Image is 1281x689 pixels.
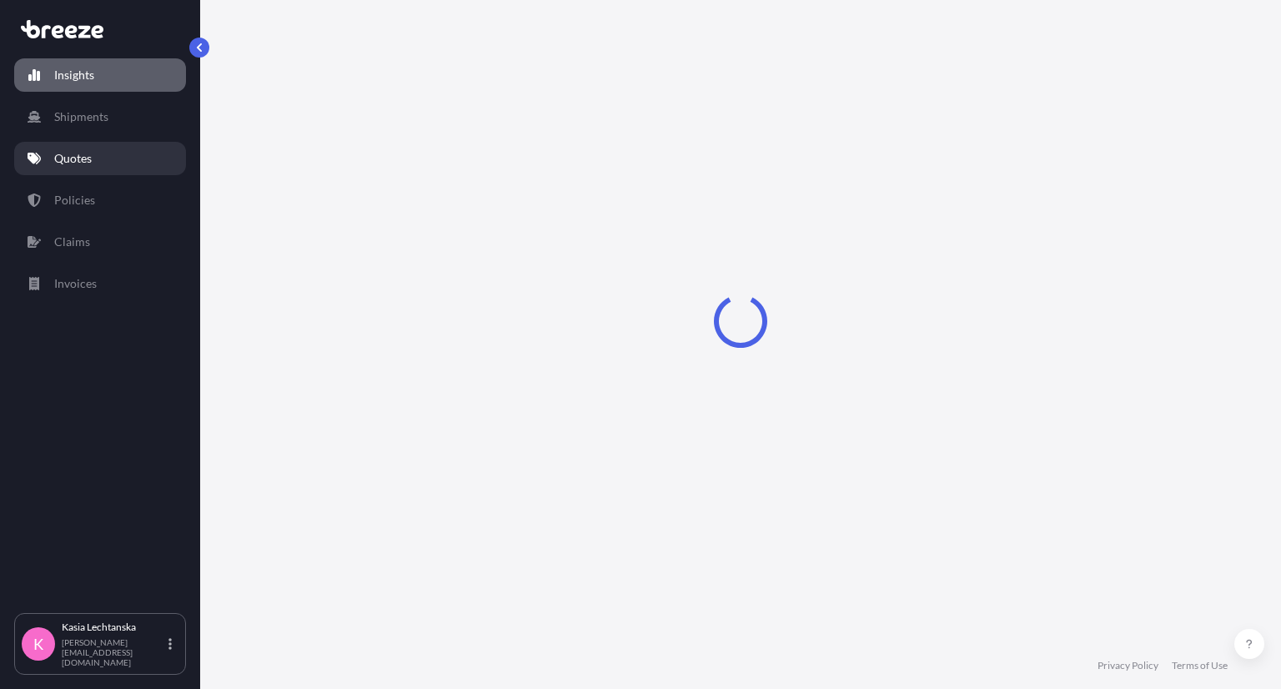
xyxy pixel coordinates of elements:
a: Quotes [14,142,186,175]
p: [PERSON_NAME][EMAIL_ADDRESS][DOMAIN_NAME] [62,637,165,667]
a: Insights [14,58,186,92]
p: Invoices [54,275,97,292]
a: Policies [14,184,186,217]
a: Shipments [14,100,186,133]
a: Invoices [14,267,186,300]
p: Quotes [54,150,92,167]
p: Policies [54,192,95,209]
a: Terms of Use [1172,659,1228,672]
p: Kasia Lechtanska [62,621,165,634]
p: Shipments [54,108,108,125]
span: K [33,636,43,652]
a: Claims [14,225,186,259]
p: Claims [54,234,90,250]
a: Privacy Policy [1098,659,1158,672]
p: Insights [54,67,94,83]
